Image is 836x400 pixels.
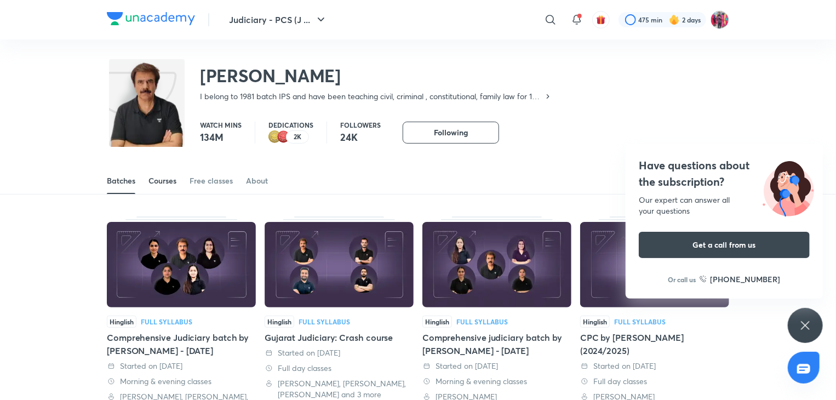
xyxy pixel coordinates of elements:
p: Dedications [268,122,313,128]
div: Faizan Khan, Kanishk Devesh, Anil Khanna and 3 more [265,378,414,400]
div: Morning & evening classes [107,376,256,387]
span: Hinglish [265,316,294,328]
img: Company Logo [107,12,195,25]
div: Full day classes [265,363,414,374]
p: 2K [294,133,301,141]
button: Get a call from us [639,232,810,258]
p: Watch mins [200,122,242,128]
div: Started on 29 Jul 2024 [580,361,729,372]
img: ttu_illustration_new.svg [754,157,823,216]
p: I belong to 1981 batch IPS and have been teaching civil, criminal , constitutional, family law fo... [200,91,543,102]
a: About [246,168,268,194]
a: Batches [107,168,135,194]
img: avatar [596,15,606,25]
div: About [246,175,268,186]
span: Hinglish [422,316,452,328]
button: Following [403,122,499,144]
div: Full Syllabus [456,318,508,325]
div: Our expert can answer all your questions [639,195,810,216]
div: Comprehensive Judiciary batch by [PERSON_NAME] - [DATE] [107,331,256,357]
div: CPC by [PERSON_NAME] (2024/2025) [580,331,729,357]
span: Hinglish [107,316,136,328]
div: Morning & evening classes [422,376,571,387]
img: educator badge1 [277,130,290,144]
h2: [PERSON_NAME] [200,65,552,87]
div: Free classes [190,175,233,186]
img: Thumbnail [265,222,414,307]
p: Followers [340,122,381,128]
a: Free classes [190,168,233,194]
div: Comprehensive judiciary batch by [PERSON_NAME] - [DATE] [422,331,571,357]
img: streak [669,14,680,25]
h6: [PHONE_NUMBER] [711,273,781,285]
p: 134M [200,130,242,144]
div: Started on 24 Jul 2025 [422,361,571,372]
div: Full Syllabus [141,318,192,325]
div: Full Syllabus [299,318,350,325]
img: class [109,61,185,185]
p: 24K [340,130,381,144]
div: Gujarat Judiciary: Crash course [265,331,414,344]
img: educator badge2 [268,130,282,144]
div: Courses [148,175,176,186]
a: Courses [148,168,176,194]
div: Full day classes [580,376,729,387]
p: Or call us [668,275,696,284]
img: Archita Mittal [711,10,729,29]
img: Thumbnail [107,222,256,307]
a: Company Logo [107,12,195,28]
div: Full Syllabus [614,318,666,325]
div: Batches [107,175,135,186]
span: Hinglish [580,316,610,328]
span: Following [434,127,468,138]
button: avatar [592,11,610,28]
div: Started on 29 Jan 2025 [107,361,256,372]
button: Judiciary - PCS (J ... [222,9,334,31]
div: Started on 9 Feb 2022 [265,347,414,358]
img: Thumbnail [422,222,571,307]
h4: Have questions about the subscription? [639,157,810,190]
a: [PHONE_NUMBER] [700,273,781,285]
img: Thumbnail [580,222,729,307]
